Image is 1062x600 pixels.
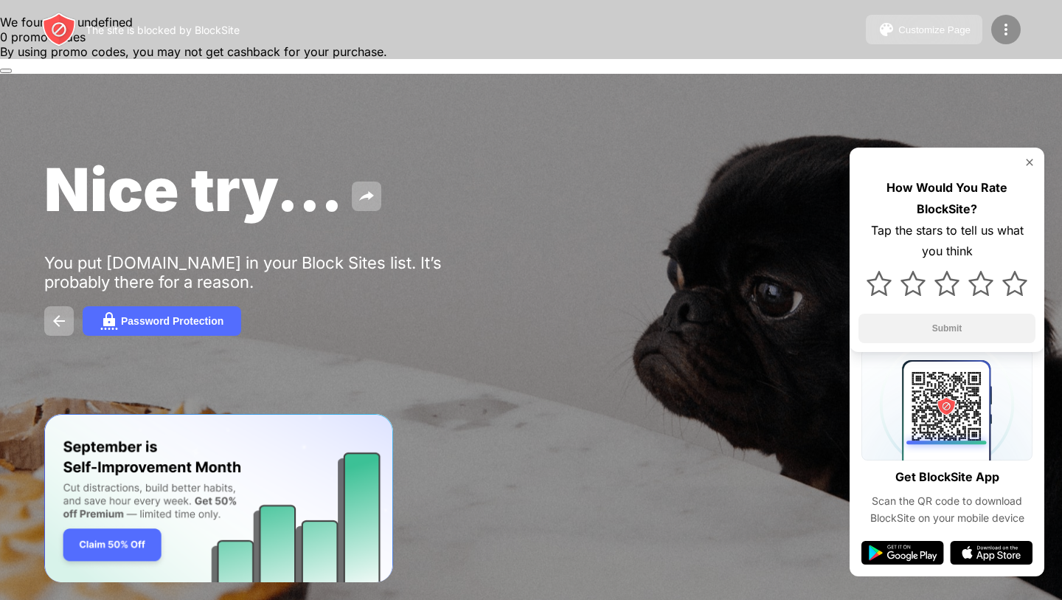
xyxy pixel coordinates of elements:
img: star.svg [867,271,892,296]
img: menu-icon.svg [997,21,1015,38]
img: rate-us-close.svg [1024,156,1035,168]
img: pallet.svg [878,21,895,38]
iframe: Banner [44,414,393,583]
img: star.svg [900,271,926,296]
img: star.svg [1002,271,1027,296]
div: The site is blocked by BlockSite [86,24,240,36]
img: back.svg [50,312,68,330]
img: app-store.svg [950,541,1032,565]
span: Nice try... [44,154,343,225]
img: share.svg [358,187,375,205]
img: google-play.svg [861,541,944,565]
img: password.svg [100,312,118,330]
button: Submit [858,314,1035,343]
div: Tap the stars to tell us what you think [858,220,1035,263]
div: Get BlockSite App [895,466,999,488]
div: Customize Page [898,24,971,35]
img: star.svg [968,271,993,296]
img: star.svg [934,271,959,296]
div: You put [DOMAIN_NAME] in your Block Sites list. It’s probably there for a reason. [44,253,500,292]
button: Password Protection [83,306,241,336]
div: Password Protection [121,315,223,327]
div: Scan the QR code to download BlockSite on your mobile device [861,493,1032,526]
button: Customize Page [866,15,982,44]
img: header-logo.svg [41,12,77,47]
div: How Would You Rate BlockSite? [858,177,1035,220]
